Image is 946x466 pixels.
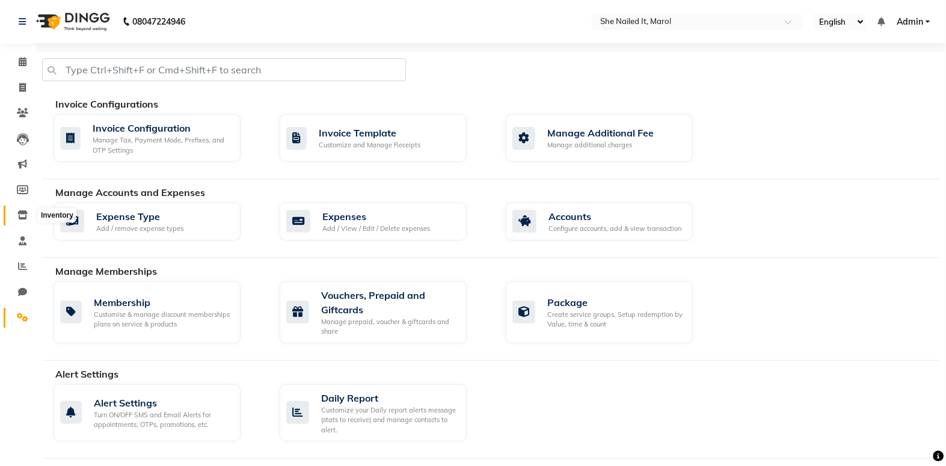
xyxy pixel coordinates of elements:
[94,295,231,310] div: Membership
[54,384,262,442] a: Alert SettingsTurn ON/OFF SMS and Email Alerts for appointments, OTPs, promotions, etc.
[547,310,683,330] div: Create service groups, Setup redemption by Value, time & count
[94,310,231,330] div: Customise & manage discount memberships plans on service & products
[321,288,457,317] div: Vouchers, Prepaid and Giftcards
[96,224,183,234] div: Add / remove expense types
[322,209,430,224] div: Expenses
[322,224,430,234] div: Add / View / Edit / Delete expenses
[54,281,262,343] a: MembershipCustomise & manage discount memberships plans on service & products
[321,405,457,435] div: Customize your Daily report alerts message (stats to receive) and manage contacts to alert.
[93,121,231,135] div: Invoice Configuration
[54,114,262,162] a: Invoice ConfigurationManage Tax, Payment Mode, Prefixes, and OTP Settings
[321,391,457,405] div: Daily Report
[319,126,420,140] div: Invoice Template
[548,224,681,234] div: Configure accounts, add & view transaction
[31,5,113,38] img: logo
[42,58,406,81] input: Type Ctrl+Shift+F or Cmd+Shift+F to search
[96,209,183,224] div: Expense Type
[897,16,923,28] span: Admin
[280,203,488,241] a: ExpensesAdd / View / Edit / Delete expenses
[93,135,231,155] div: Manage Tax, Payment Mode, Prefixes, and OTP Settings
[506,114,714,162] a: Manage Additional FeeManage additional charges
[132,5,185,38] b: 08047224946
[280,114,488,162] a: Invoice TemplateCustomize and Manage Receipts
[506,281,714,343] a: PackageCreate service groups, Setup redemption by Value, time & count
[38,209,76,223] div: Inventory
[321,317,457,337] div: Manage prepaid, voucher & giftcards and share
[280,281,488,343] a: Vouchers, Prepaid and GiftcardsManage prepaid, voucher & giftcards and share
[94,396,231,410] div: Alert Settings
[54,203,262,241] a: Expense TypeAdd / remove expense types
[547,295,683,310] div: Package
[547,126,654,140] div: Manage Additional Fee
[547,140,654,150] div: Manage additional charges
[548,209,681,224] div: Accounts
[94,410,231,430] div: Turn ON/OFF SMS and Email Alerts for appointments, OTPs, promotions, etc.
[280,384,488,442] a: Daily ReportCustomize your Daily report alerts message (stats to receive) and manage contacts to ...
[506,203,714,241] a: AccountsConfigure accounts, add & view transaction
[319,140,420,150] div: Customize and Manage Receipts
